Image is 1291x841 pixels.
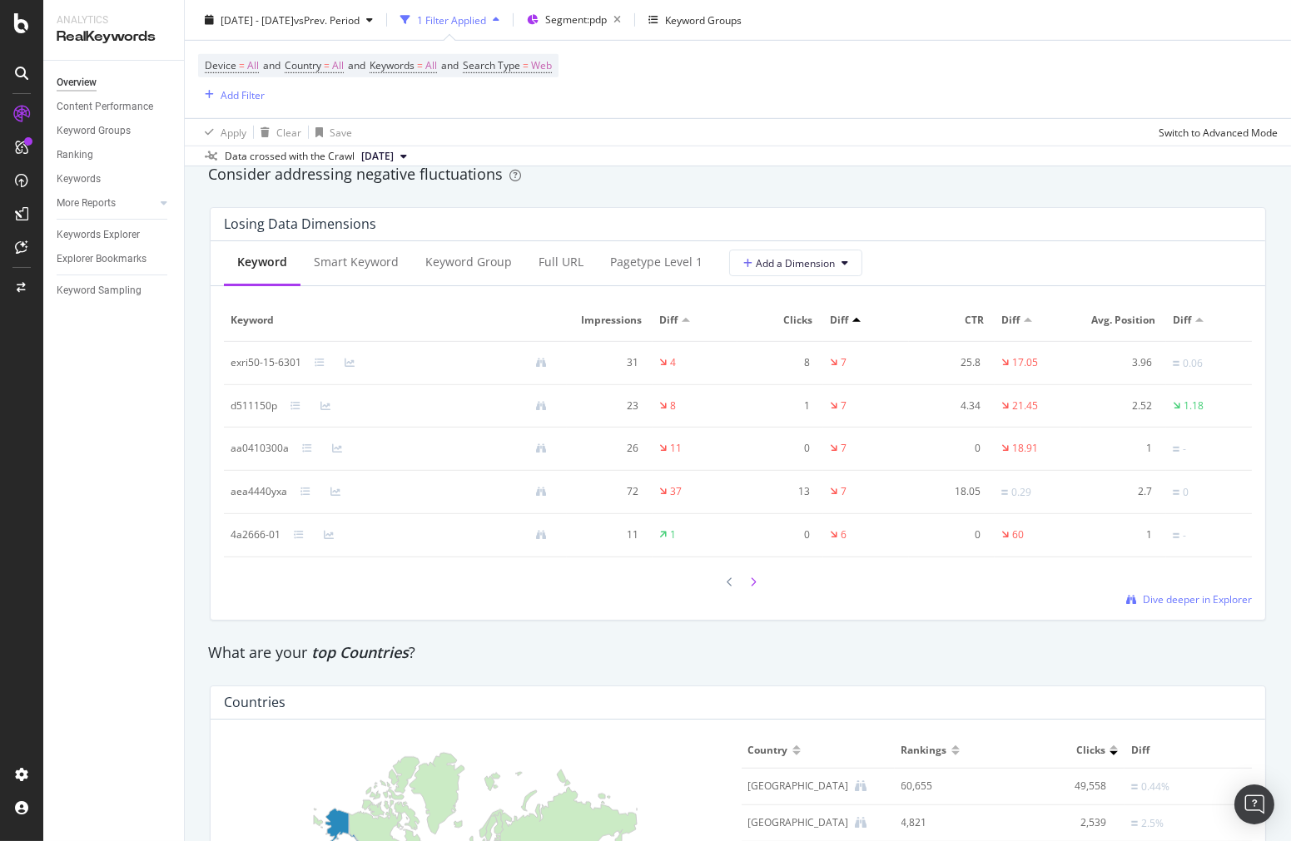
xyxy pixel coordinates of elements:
[57,195,116,212] div: More Reports
[1143,592,1252,606] span: Dive deeper in Explorer
[198,85,265,105] button: Add Filter
[841,441,847,456] div: 7
[1076,743,1105,758] span: Clicks
[841,527,847,542] div: 6
[254,119,301,146] button: Clear
[901,779,981,794] div: 60,655
[574,527,638,542] div: 11
[748,779,849,794] div: United States of America
[539,254,583,270] div: Full URL
[221,12,294,27] span: [DATE] - [DATE]
[57,27,171,47] div: RealKeywords
[57,195,156,212] a: More Reports
[57,122,131,140] div: Keyword Groups
[729,250,862,276] button: Add a Dimension
[1087,441,1152,456] div: 1
[1234,784,1274,824] div: Open Intercom Messenger
[57,122,172,140] a: Keyword Groups
[744,313,812,328] span: Clicks
[231,484,287,499] div: aea4440yxa
[1183,485,1189,500] div: 0
[1003,815,1106,830] div: 2,539
[208,642,1268,664] div: What are your ?
[231,313,556,328] span: Keyword
[1141,816,1164,831] div: 2.5%
[610,254,703,270] div: pagetype Level 1
[1087,313,1155,328] span: Avg. Position
[1141,779,1169,794] div: 0.44%
[57,250,146,268] div: Explorer Bookmarks
[1012,441,1038,456] div: 18.91
[830,313,848,328] span: Diff
[1184,398,1204,413] div: 1.18
[1173,533,1179,538] img: Equal
[314,254,399,270] div: Smart Keyword
[237,254,287,270] div: Keyword
[916,484,981,499] div: 18.05
[916,313,984,328] span: CTR
[370,58,415,72] span: Keywords
[841,484,847,499] div: 7
[57,282,142,299] div: Keyword Sampling
[744,527,809,542] div: 0
[57,171,101,188] div: Keywords
[841,355,847,370] div: 7
[221,125,246,139] div: Apply
[57,13,171,27] div: Analytics
[670,527,676,542] div: 1
[57,250,172,268] a: Explorer Bookmarks
[205,58,236,72] span: Device
[239,58,245,72] span: =
[425,254,512,270] div: Keyword Group
[417,58,423,72] span: =
[263,58,281,72] span: and
[463,58,520,72] span: Search Type
[916,527,981,542] div: 0
[1011,485,1031,500] div: 0.29
[1012,355,1038,370] div: 17.05
[1087,398,1152,413] div: 2.52
[1159,125,1278,139] div: Switch to Advanced Mode
[231,527,281,542] div: 4a2666-01
[1183,442,1186,457] div: -
[1087,484,1152,499] div: 2.7
[1001,313,1020,328] span: Diff
[224,694,286,710] div: Countries
[355,146,414,166] button: [DATE]
[1087,355,1152,370] div: 3.96
[394,7,506,33] button: 1 Filter Applied
[743,256,835,270] span: Add a Dimension
[1131,821,1138,826] img: Equal
[1001,490,1008,495] img: Equal
[670,355,676,370] div: 4
[574,484,638,499] div: 72
[332,54,344,77] span: All
[231,355,301,370] div: exri50-15-6301
[208,164,1268,186] div: Consider addressing negative fluctuations
[1152,119,1278,146] button: Switch to Advanced Mode
[744,398,809,413] div: 1
[57,98,172,116] a: Content Performance
[1012,527,1024,542] div: 60
[1183,528,1186,543] div: -
[330,125,352,139] div: Save
[225,149,355,164] div: Data crossed with the Crawl
[198,7,380,33] button: [DATE] - [DATE]vsPrev. Period
[1087,527,1152,542] div: 1
[1173,313,1191,328] span: Diff
[1003,779,1106,794] div: 49,558
[1183,356,1203,371] div: 0.06
[57,74,172,92] a: Overview
[659,313,678,328] span: Diff
[744,355,809,370] div: 8
[57,226,140,244] div: Keywords Explorer
[574,441,638,456] div: 26
[57,146,93,164] div: Ranking
[901,743,947,758] span: Rankings
[916,398,981,413] div: 4.34
[441,58,459,72] span: and
[1131,784,1138,789] img: Equal
[285,58,321,72] span: Country
[1173,447,1179,452] img: Equal
[231,441,289,456] div: aa0410300a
